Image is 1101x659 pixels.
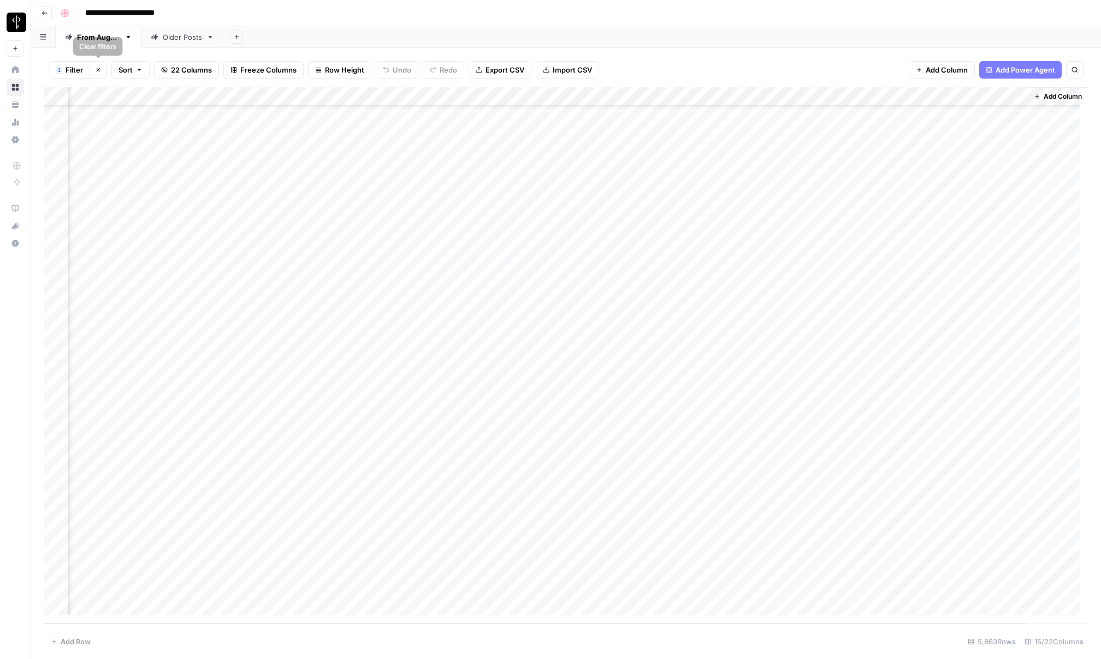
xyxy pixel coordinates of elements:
a: Older Posts [141,26,223,48]
button: Sort [111,61,150,79]
span: 1 [57,65,61,74]
button: Import CSV [536,61,599,79]
a: Your Data [7,96,24,113]
img: LP Production Workloads Logo [7,13,26,32]
span: Import CSV [553,64,592,75]
span: Redo [440,64,457,75]
button: Redo [423,61,464,79]
button: What's new? [7,217,24,235]
button: Export CSV [469,61,531,79]
div: 5,863 Rows [963,633,1020,650]
button: Add Column [909,61,975,79]
span: Add Power Agent [996,64,1055,75]
div: What's new? [7,218,23,234]
span: Freeze Columns [240,64,297,75]
div: 15/22 Columns [1020,633,1088,650]
div: 1 [56,65,62,74]
button: 22 Columns [154,61,219,79]
a: AirOps Academy [7,200,24,217]
div: Older Posts [163,32,202,43]
button: Help + Support [7,235,24,252]
span: Add Column [926,64,968,75]
button: 1Filter [49,61,90,79]
span: Add Row [61,636,91,647]
span: Row Height [325,64,364,75]
span: Export CSV [486,64,524,75]
a: Settings [7,131,24,148]
span: 22 Columns [171,64,212,75]
button: Row Height [308,61,371,79]
a: Browse [7,79,24,96]
span: Add Column [1044,92,1082,101]
span: Filter [66,64,83,75]
button: Workspace: LP Production Workloads [7,9,24,36]
button: Add Row [44,633,97,650]
span: Sort [119,64,133,75]
a: Home [7,61,24,79]
a: From [DATE] [56,26,141,48]
span: Undo [393,64,411,75]
a: Usage [7,113,24,131]
button: Freeze Columns [223,61,304,79]
button: Undo [376,61,418,79]
div: From [DATE] [77,32,120,43]
div: Clear filters [79,41,116,52]
button: Add Column [1029,89,1086,104]
button: Add Power Agent [979,61,1062,79]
